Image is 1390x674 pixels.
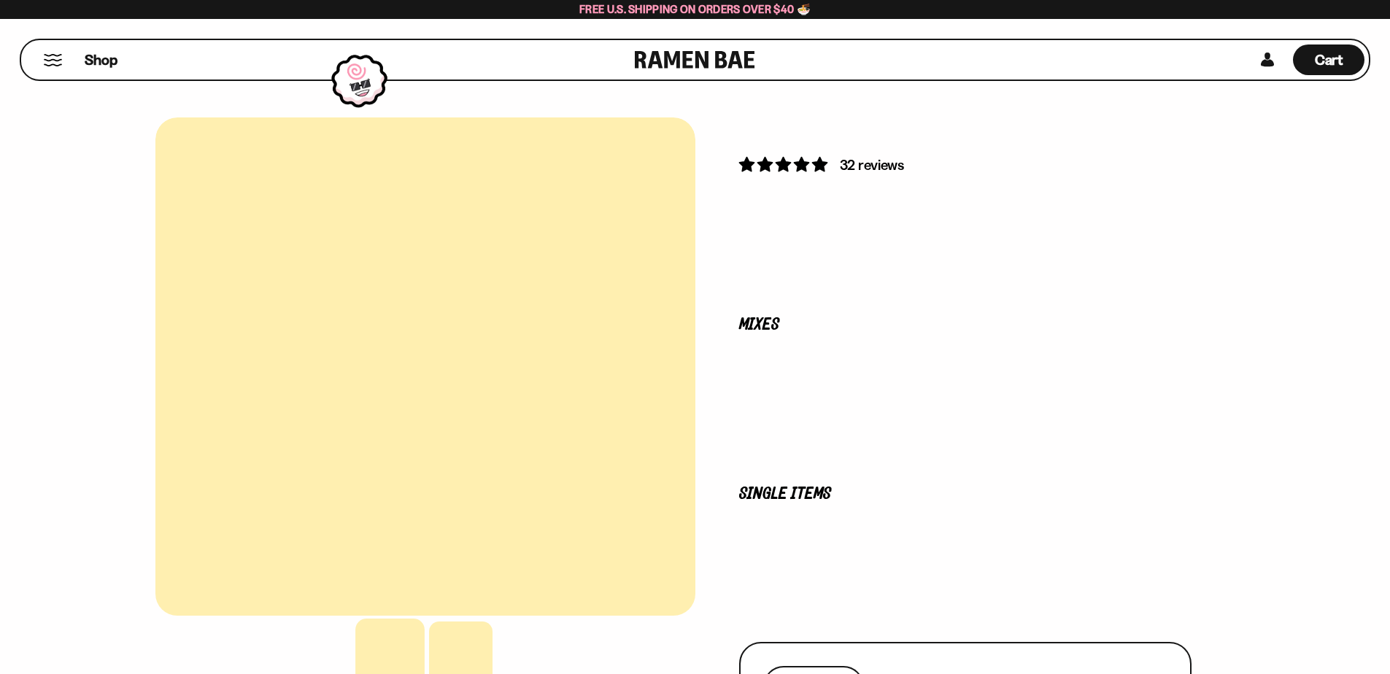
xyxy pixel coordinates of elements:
[43,54,63,66] button: Mobile Menu Trigger
[85,44,117,75] a: Shop
[739,487,1192,501] p: Single Items
[739,318,1192,332] p: Mixes
[579,2,811,16] span: Free U.S. Shipping on Orders over $40 🍜
[840,156,904,174] span: 32 reviews
[1293,40,1364,80] div: Cart
[739,155,830,174] span: 4.78 stars
[1315,51,1343,69] span: Cart
[85,50,117,70] span: Shop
